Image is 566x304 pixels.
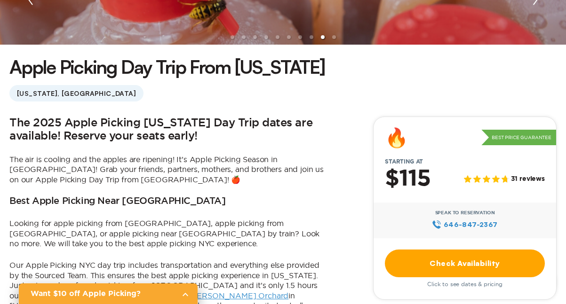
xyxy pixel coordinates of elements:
li: slide item 2 [242,35,246,39]
span: 31 reviews [511,175,545,183]
span: 646‍-847‍-2367 [444,219,498,230]
a: Want $10 off Apple Picking? [19,283,198,304]
li: slide item 1 [231,35,234,39]
li: slide item 6 [287,35,291,39]
h3: Best Apple Picking Near [GEOGRAPHIC_DATA] [9,196,226,207]
li: slide item 3 [253,35,257,39]
li: slide item 9 [321,35,325,39]
div: 🔥 [385,128,408,147]
span: Starting at [374,158,434,165]
li: slide item 8 [310,35,313,39]
h1: Apple Picking Day Trip From [US_STATE] [9,54,325,79]
span: Click to see dates & pricing [427,281,502,288]
li: slide item 10 [332,35,336,39]
li: slide item 5 [276,35,279,39]
a: Check Availability [385,249,545,277]
span: Speak to Reservation [435,210,495,216]
a: [PERSON_NAME] Orchard [189,291,289,300]
h2: Want $10 off Apple Picking? [31,288,174,299]
h2: $115 [385,167,430,191]
li: slide item 7 [298,35,302,39]
p: Looking for apple picking from [GEOGRAPHIC_DATA], apple picking from [GEOGRAPHIC_DATA], or apple ... [9,218,331,249]
a: 646‍-847‍-2367 [432,219,497,230]
h2: The 2025 Apple Picking [US_STATE] Day Trip dates are available! Reserve your seats early! [9,117,331,143]
li: slide item 4 [264,35,268,39]
span: [US_STATE], [GEOGRAPHIC_DATA] [9,85,143,101]
p: The air is cooling and the apples are ripening! It’s Apple Picking Season in [GEOGRAPHIC_DATA]! G... [9,155,331,185]
p: Best Price Guarantee [481,130,556,146]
